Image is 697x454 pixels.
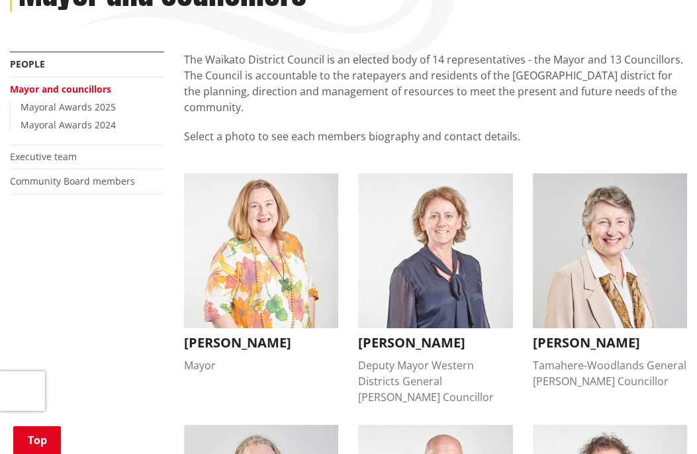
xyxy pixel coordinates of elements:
a: Mayoral Awards 2024 [21,118,116,131]
div: Tamahere-Woodlands General [PERSON_NAME] Councillor [533,357,687,389]
button: Carolyn Eyre [PERSON_NAME] Deputy Mayor Western Districts General [PERSON_NAME] Councillor [358,173,512,404]
div: Mayor [184,357,338,373]
iframe: Messenger Launcher [636,398,684,446]
img: Crystal Beavis [533,173,687,328]
a: People [10,58,45,70]
div: Deputy Mayor Western Districts General [PERSON_NAME] Councillor [358,357,512,405]
h3: [PERSON_NAME] [533,335,687,351]
a: Community Board members [10,175,135,187]
p: The Waikato District Council is an elected body of 14 representatives - the Mayor and 13 Councill... [184,52,687,115]
img: Jacqui Church [184,173,338,328]
button: Crystal Beavis [PERSON_NAME] Tamahere-Woodlands General [PERSON_NAME] Councillor [533,173,687,388]
img: Carolyn Eyre [358,173,512,328]
a: Mayor and councillors [10,83,111,95]
a: Mayoral Awards 2025 [21,101,116,113]
a: Executive team [10,150,77,163]
h3: [PERSON_NAME] [358,335,512,351]
h3: [PERSON_NAME] [184,335,338,351]
a: Top [13,426,61,454]
p: Select a photo to see each members biography and contact details. [184,128,687,160]
button: Jacqui Church [PERSON_NAME] Mayor [184,173,338,373]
